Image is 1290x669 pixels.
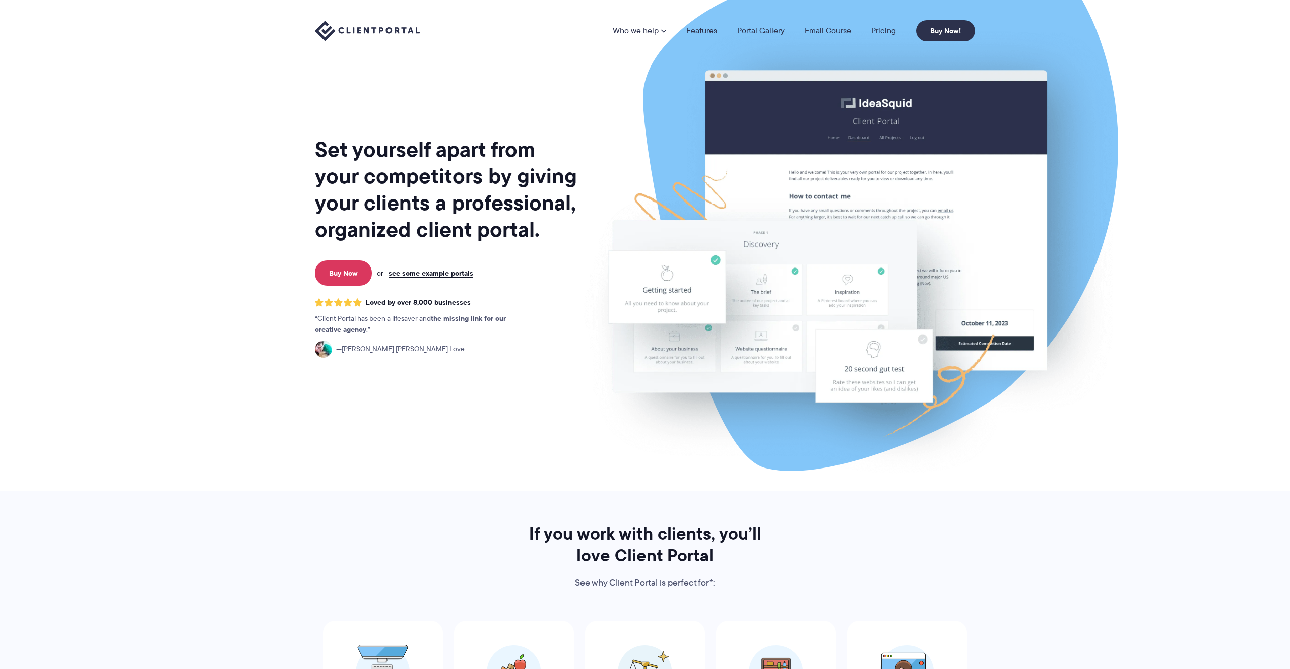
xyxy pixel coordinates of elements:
span: or [377,269,383,278]
a: Features [686,27,717,35]
a: Pricing [871,27,896,35]
a: Email Course [805,27,851,35]
h2: If you work with clients, you’ll love Client Portal [515,523,775,566]
strong: the missing link for our creative agency [315,313,506,335]
span: Loved by over 8,000 businesses [366,298,471,307]
a: Who we help [613,27,666,35]
span: [PERSON_NAME] [PERSON_NAME] Love [336,344,465,355]
h1: Set yourself apart from your competitors by giving your clients a professional, organized client ... [315,136,579,243]
a: Buy Now! [916,20,975,41]
p: Client Portal has been a lifesaver and . [315,313,527,336]
p: See why Client Portal is perfect for*: [515,576,775,591]
a: Buy Now [315,260,372,286]
a: see some example portals [389,269,473,278]
a: Portal Gallery [737,27,785,35]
